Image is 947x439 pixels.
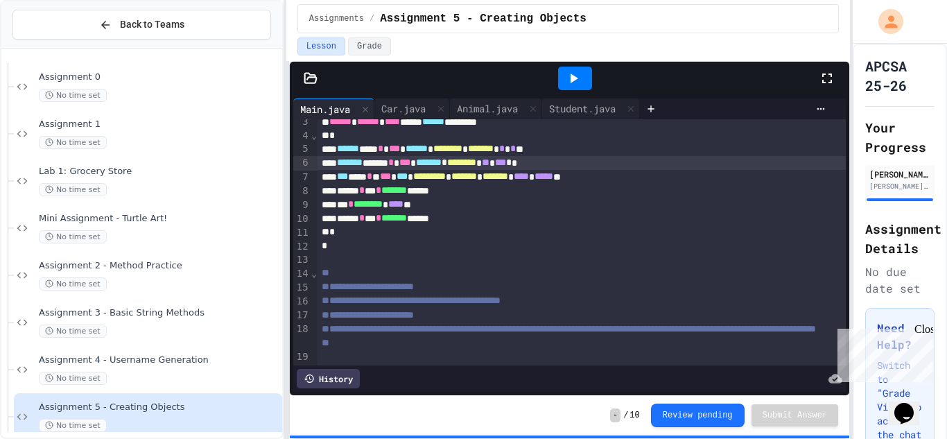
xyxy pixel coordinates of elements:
[293,240,311,254] div: 12
[293,198,311,212] div: 9
[865,264,935,297] div: No due date set
[39,419,107,432] span: No time set
[39,166,279,178] span: Lab 1: Grocery Store
[39,277,107,291] span: No time set
[651,404,745,427] button: Review pending
[889,384,933,425] iframe: chat widget
[610,408,620,422] span: -
[293,322,311,350] div: 18
[311,268,318,279] span: Fold line
[39,213,279,225] span: Mini Assignment - Turtle Art!
[865,56,935,95] h1: APCSA 25-26
[309,13,364,24] span: Assignments
[39,71,279,83] span: Assignment 0
[293,212,311,226] div: 10
[865,118,935,157] h2: Your Progress
[293,171,311,184] div: 7
[39,183,107,196] span: No time set
[542,101,623,116] div: Student.java
[450,101,525,116] div: Animal.java
[39,307,279,319] span: Assignment 3 - Basic String Methods
[877,320,923,353] h3: Need Help?
[293,142,311,156] div: 5
[39,354,279,366] span: Assignment 4 - Username Generation
[293,350,311,364] div: 19
[293,226,311,240] div: 11
[832,323,933,382] iframe: chat widget
[629,410,639,421] span: 10
[6,6,96,88] div: Chat with us now!Close
[293,184,311,198] div: 8
[293,102,357,117] div: Main.java
[297,37,345,55] button: Lesson
[869,168,930,180] div: [PERSON_NAME]
[293,156,311,170] div: 6
[370,13,374,24] span: /
[311,130,318,141] span: Fold line
[380,10,587,27] span: Assignment 5 - Creating Objects
[374,101,433,116] div: Car.java
[120,17,184,32] span: Back to Teams
[39,89,107,102] span: No time set
[297,369,360,388] div: History
[293,295,311,309] div: 16
[39,260,279,272] span: Assignment 2 - Method Practice
[39,230,107,243] span: No time set
[39,119,279,130] span: Assignment 1
[348,37,391,55] button: Grade
[293,253,311,267] div: 13
[293,267,311,281] div: 14
[865,219,935,258] h2: Assignment Details
[39,402,279,413] span: Assignment 5 - Creating Objects
[293,129,311,143] div: 4
[39,136,107,149] span: No time set
[623,410,628,421] span: /
[39,325,107,338] span: No time set
[39,372,107,385] span: No time set
[293,281,311,295] div: 15
[763,410,828,421] span: Submit Answer
[869,181,930,191] div: [PERSON_NAME][EMAIL_ADDRESS][DOMAIN_NAME]
[293,309,311,322] div: 17
[293,115,311,129] div: 3
[864,6,907,37] div: My Account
